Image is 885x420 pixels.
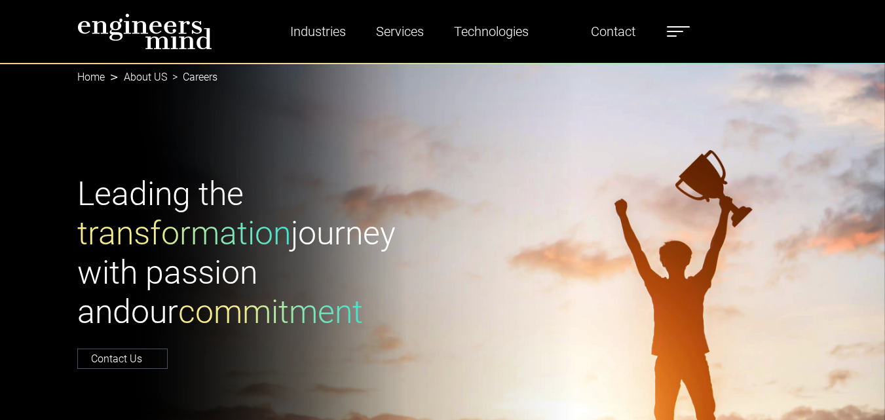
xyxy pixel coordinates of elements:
nav: breadcrumb [77,63,808,92]
a: About US [124,71,167,83]
span: commitment [178,293,363,331]
img: logo [77,13,212,50]
a: Services [371,16,429,47]
h1: Leading the journey with passion and our [77,174,435,332]
li: Careers [167,69,217,85]
span: transformation [77,214,291,252]
a: Contact [586,16,641,47]
a: Home [77,71,105,83]
a: Industries [285,16,351,47]
a: Technologies [449,16,534,47]
a: Contact Us [77,349,168,369]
